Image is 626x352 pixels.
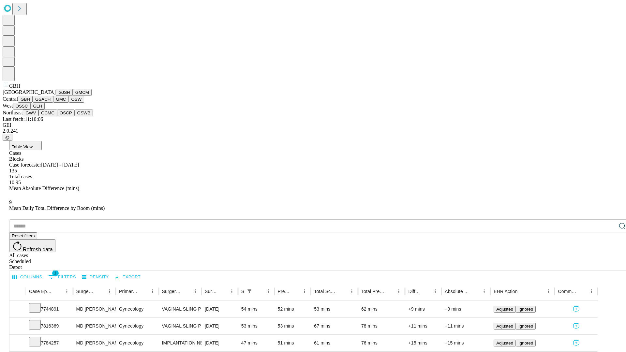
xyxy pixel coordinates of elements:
button: Table View [9,141,42,150]
button: Sort [338,287,347,296]
div: IMPLANTATION NEUROSTIMULATOR SACRAL NERVE [162,335,198,351]
div: 53 mins [314,301,355,317]
div: GEI [3,122,623,128]
button: Export [113,272,142,282]
span: Reset filters [12,233,35,238]
div: 78 mins [361,318,402,334]
button: Show filters [47,272,78,282]
div: 52 mins [278,301,308,317]
button: GBH [18,96,33,103]
button: Menu [264,287,273,296]
div: +9 mins [445,301,487,317]
button: Menu [587,287,596,296]
span: 10.95 [9,180,21,185]
div: 1 active filter [245,287,254,296]
button: Menu [191,287,200,296]
span: Ignored [518,324,533,329]
button: GSWB [75,110,93,116]
button: Menu [148,287,157,296]
div: 61 mins [314,335,355,351]
div: VAGINAL SLING PROCEDURE FOR [MEDICAL_DATA] [162,318,198,334]
button: Menu [544,287,553,296]
div: 53 mins [241,318,271,334]
span: Ignored [518,307,533,312]
button: Menu [347,287,356,296]
div: +15 mins [408,335,438,351]
button: Sort [518,287,527,296]
button: Adjusted [494,323,516,330]
span: Mean Absolute Difference (mins) [9,185,79,191]
button: GMCM [73,89,92,96]
button: OSW [69,96,84,103]
button: Density [80,272,111,282]
div: 53 mins [278,318,308,334]
button: Sort [139,287,148,296]
div: [DATE] [205,318,235,334]
button: Sort [385,287,394,296]
button: Menu [394,287,403,296]
div: 7784257 [29,335,70,351]
div: Primary Service [119,289,138,294]
button: Sort [470,287,480,296]
span: Last fetch: 11:10:06 [3,116,43,122]
div: Case Epic Id [29,289,52,294]
div: Surgery Name [162,289,181,294]
div: 47 mins [241,335,271,351]
div: Absolute Difference [445,289,470,294]
span: 135 [9,168,17,173]
span: Central [3,96,18,102]
span: 9 [9,199,12,205]
button: GSACH [33,96,53,103]
button: Menu [300,287,309,296]
button: GCMC [38,110,57,116]
button: Sort [255,287,264,296]
div: Scheduled In Room Duration [241,289,244,294]
button: Menu [480,287,489,296]
span: @ [5,135,10,140]
span: Ignored [518,341,533,345]
button: Menu [62,287,71,296]
button: Sort [578,287,587,296]
button: Refresh data [9,239,55,252]
button: Ignored [516,323,536,330]
button: GJSH [56,89,73,96]
button: Menu [105,287,114,296]
button: Reset filters [9,232,37,239]
button: Expand [13,338,22,349]
button: Expand [13,321,22,332]
span: West [3,103,13,109]
span: [DATE] - [DATE] [41,162,79,168]
div: Surgeon Name [76,289,95,294]
button: Show filters [245,287,254,296]
button: Adjusted [494,306,516,313]
span: Table View [12,144,33,149]
button: Sort [422,287,431,296]
div: Total Scheduled Duration [314,289,337,294]
button: Sort [53,287,62,296]
button: GWV [23,110,38,116]
span: Mean Daily Total Difference by Room (mins) [9,205,105,211]
div: Gynecology [119,301,155,317]
div: 62 mins [361,301,402,317]
button: Menu [431,287,440,296]
div: Gynecology [119,318,155,334]
div: MD [PERSON_NAME] [PERSON_NAME] [76,301,112,317]
div: Comments [558,289,577,294]
button: Ignored [516,340,536,346]
div: +15 mins [445,335,487,351]
div: VAGINAL SLING PROCEDURE FOR [MEDICAL_DATA] [162,301,198,317]
button: Expand [13,304,22,315]
div: Surgery Date [205,289,217,294]
button: Sort [291,287,300,296]
button: Select columns [11,272,44,282]
div: 76 mins [361,335,402,351]
span: Case forecaster [9,162,41,168]
div: +9 mins [408,301,438,317]
button: Menu [227,287,236,296]
div: 7744891 [29,301,70,317]
div: 51 mins [278,335,308,351]
button: Sort [218,287,227,296]
div: EHR Action [494,289,517,294]
button: Ignored [516,306,536,313]
div: [DATE] [205,335,235,351]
